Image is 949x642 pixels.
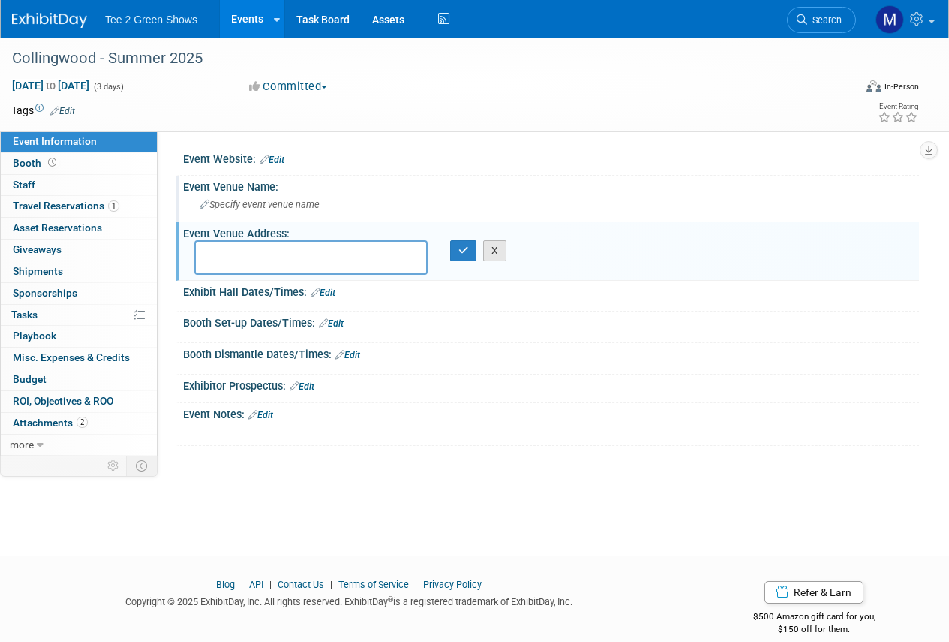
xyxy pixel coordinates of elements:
span: | [266,579,275,590]
span: Specify event venue name [200,199,320,210]
td: Tags [11,103,75,118]
span: more [10,439,34,451]
a: Sponsorships [1,283,157,304]
a: Event Information [1,131,157,152]
div: Event Rating [878,103,918,110]
a: Edit [319,318,344,329]
a: Asset Reservations [1,218,157,239]
span: Giveaways [13,243,62,255]
span: | [237,579,247,590]
sup: ® [388,595,393,604]
a: Privacy Policy [423,579,482,590]
span: | [411,579,421,590]
div: Exhibit Hall Dates/Times: [183,281,919,300]
div: Copyright © 2025 ExhibitDay, Inc. All rights reserved. ExhibitDay is a registered trademark of Ex... [11,592,686,609]
a: Search [787,7,856,33]
span: | [326,579,336,590]
img: Format-Inperson.png [866,80,881,92]
a: Blog [216,579,235,590]
span: 2 [77,417,88,428]
a: Edit [335,350,360,360]
span: [DATE] [DATE] [11,79,90,92]
a: Attachments2 [1,413,157,434]
a: Giveaways [1,240,157,261]
span: Asset Reservations [13,222,102,234]
span: Misc. Expenses & Credits [13,351,130,363]
span: (3 days) [92,82,124,92]
span: Shipments [13,265,63,277]
div: Event Format [786,78,919,101]
button: Committed [244,79,333,95]
a: Edit [50,106,75,116]
div: Exhibitor Prospectus: [183,375,919,394]
span: Budget [13,373,47,385]
a: Contact Us [278,579,324,590]
a: Budget [1,369,157,390]
div: Event Website: [183,148,919,167]
span: Attachments [13,417,88,429]
div: $500 Amazon gift card for you, [709,601,919,635]
a: Tasks [1,305,157,326]
span: Search [807,14,842,26]
div: Booth Set-up Dates/Times: [183,312,919,331]
span: to [44,80,58,92]
td: Toggle Event Tabs [127,456,158,475]
span: Booth not reserved yet [45,157,59,168]
a: ROI, Objectives & ROO [1,391,157,412]
a: Playbook [1,326,157,347]
span: Travel Reservations [13,200,119,212]
a: Edit [290,381,314,392]
a: Shipments [1,261,157,282]
span: Event Information [13,135,97,147]
a: Edit [248,410,273,420]
span: Playbook [13,330,56,342]
img: Michael Kruger [875,5,904,34]
a: Terms of Service [338,579,409,590]
div: Collingwood - Summer 2025 [7,45,842,72]
button: X [483,240,506,261]
span: Tee 2 Green Shows [105,14,197,26]
a: Staff [1,175,157,196]
td: Personalize Event Tab Strip [101,456,127,475]
img: ExhibitDay [12,13,87,28]
span: Tasks [11,309,38,321]
a: Edit [260,155,284,165]
a: Booth [1,153,157,174]
span: Sponsorships [13,287,77,299]
a: Edit [311,288,335,298]
a: Travel Reservations1 [1,196,157,217]
div: Event Venue Address: [183,222,919,241]
span: ROI, Objectives & ROO [13,395,113,407]
div: In-Person [884,81,919,92]
a: API [249,579,263,590]
div: $150 off for them. [709,623,919,636]
span: 1 [108,200,119,212]
div: Booth Dismantle Dates/Times: [183,343,919,363]
div: Event Notes: [183,403,919,423]
span: Booth [13,157,59,169]
a: more [1,435,157,456]
a: Refer & Earn [764,581,863,604]
span: Staff [13,179,35,191]
div: Event Venue Name: [183,176,919,194]
a: Misc. Expenses & Credits [1,348,157,369]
